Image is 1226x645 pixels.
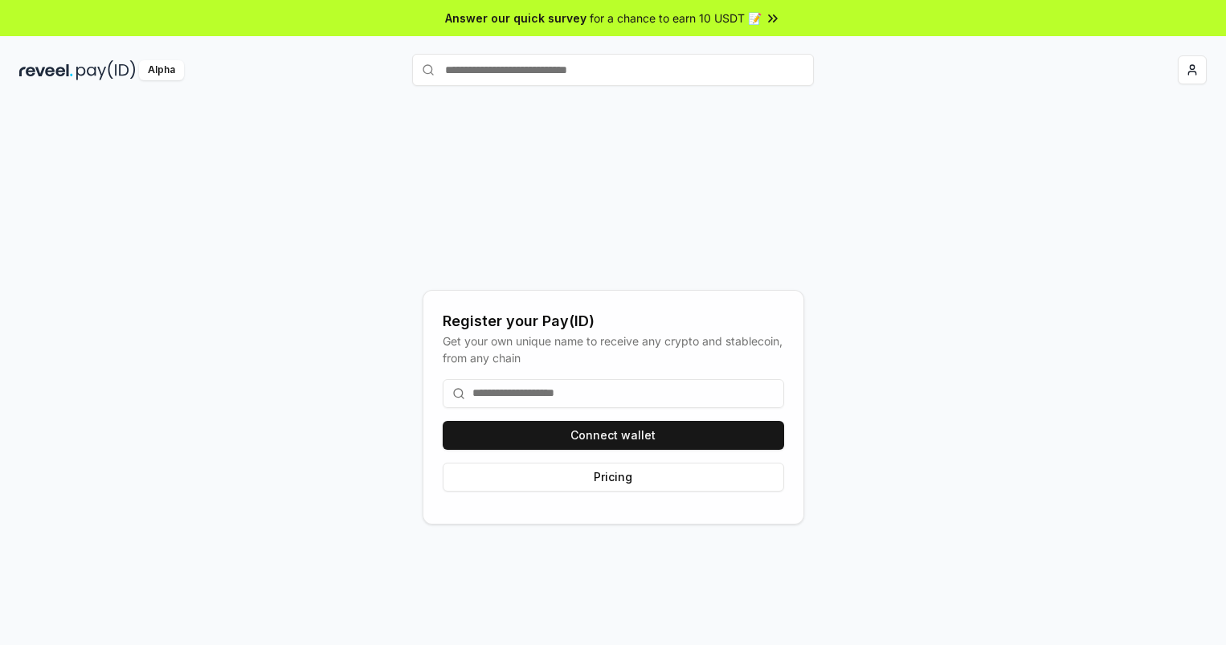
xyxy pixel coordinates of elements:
div: Register your Pay(ID) [443,310,784,333]
img: pay_id [76,60,136,80]
span: for a chance to earn 10 USDT 📝 [590,10,762,27]
img: reveel_dark [19,60,73,80]
button: Connect wallet [443,421,784,450]
span: Answer our quick survey [445,10,586,27]
div: Get your own unique name to receive any crypto and stablecoin, from any chain [443,333,784,366]
div: Alpha [139,60,184,80]
button: Pricing [443,463,784,492]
